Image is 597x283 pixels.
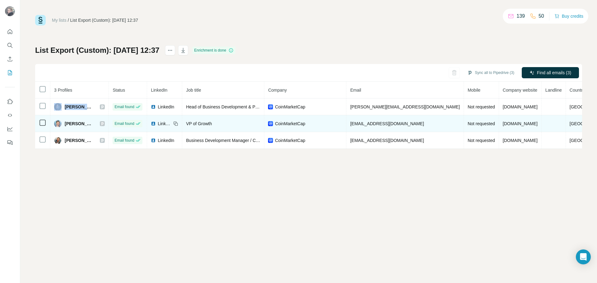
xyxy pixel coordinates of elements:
button: Quick start [5,26,15,37]
span: [PERSON_NAME][EMAIL_ADDRESS][DOMAIN_NAME] [350,104,460,109]
span: Country [570,88,585,93]
button: Feedback [5,137,15,148]
span: Not requested [468,121,495,126]
button: Buy credits [554,12,583,21]
button: Find all emails (3) [522,67,579,78]
img: company-logo [268,104,273,109]
button: My lists [5,67,15,78]
img: Avatar [5,6,15,16]
span: Mobile [468,88,480,93]
span: Head of Business Development & Partnerships [186,104,277,109]
span: LinkedIn [158,137,174,144]
span: VP of Growth [186,121,212,126]
span: [DOMAIN_NAME] [503,138,538,143]
span: Landline [545,88,562,93]
span: [PERSON_NAME] [65,137,94,144]
img: LinkedIn logo [151,104,156,109]
img: Surfe Logo [35,15,46,25]
img: Avatar [54,103,62,111]
img: company-logo [268,121,273,126]
span: Company website [503,88,537,93]
button: Use Surfe API [5,110,15,121]
span: LinkedIn [151,88,167,93]
button: actions [165,45,175,55]
span: [EMAIL_ADDRESS][DOMAIN_NAME] [350,138,424,143]
li: / [68,17,69,23]
span: [EMAIL_ADDRESS][DOMAIN_NAME] [350,121,424,126]
span: [DOMAIN_NAME] [503,104,538,109]
span: Not requested [468,138,495,143]
span: CoinMarketCap [275,121,305,127]
button: Use Surfe on LinkedIn [5,96,15,107]
span: [DOMAIN_NAME] [503,121,538,126]
button: Enrich CSV [5,53,15,65]
p: 50 [539,12,544,20]
span: CoinMarketCap [275,104,305,110]
span: LinkedIn [158,104,174,110]
span: CoinMarketCap [275,137,305,144]
div: List Export (Custom): [DATE] 12:37 [70,17,138,23]
div: Open Intercom Messenger [576,249,591,264]
span: [PERSON_NAME] [65,121,94,127]
span: [PERSON_NAME] [65,104,94,110]
button: Search [5,40,15,51]
span: Job title [186,88,201,93]
span: LinkedIn [158,121,171,127]
img: Avatar [54,137,62,144]
p: 139 [516,12,525,20]
span: 3 Profiles [54,88,72,93]
button: Sync all to Pipedrive (3) [463,68,519,77]
span: Company [268,88,287,93]
span: Find all emails (3) [537,70,571,76]
img: company-logo [268,138,273,143]
span: Email [350,88,361,93]
button: Dashboard [5,123,15,135]
span: Business Development Manager / Corporate Partnerships [186,138,298,143]
h1: List Export (Custom): [DATE] 12:37 [35,45,160,55]
div: Enrichment is done [192,47,236,54]
span: Email found [114,121,134,126]
img: LinkedIn logo [151,121,156,126]
span: Status [113,88,125,93]
a: My lists [52,18,67,23]
span: Email found [114,138,134,143]
img: LinkedIn logo [151,138,156,143]
span: Email found [114,104,134,110]
img: Avatar [54,120,62,127]
span: Not requested [468,104,495,109]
